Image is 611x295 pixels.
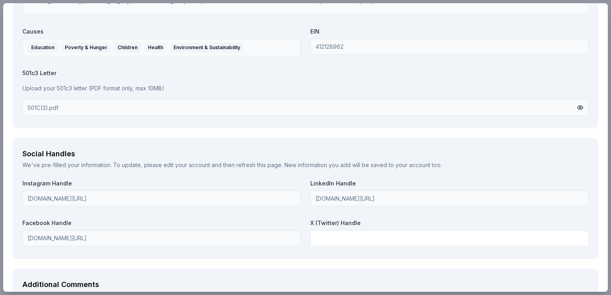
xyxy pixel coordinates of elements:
[22,219,301,227] label: Facebook Handle
[310,179,589,187] label: LinkedIn Handle
[164,161,210,168] a: edit your account
[22,160,589,170] div: We've pre-filled your information. To update, please and then refresh this page. New information ...
[22,147,589,160] div: Social Handles
[22,179,301,187] label: Instagram Handle
[170,42,244,53] div: Environment & Sustainability
[28,103,58,112] div: 501C(3).pdf
[22,28,301,36] label: Causes
[28,42,58,53] div: Education
[310,219,589,227] label: X (Twitter) Handle
[310,28,589,36] label: EIN
[22,69,589,77] label: 501c3 Letter
[22,278,589,291] div: Additional Comments
[22,39,301,56] button: EducationPoverty & HungerChildrenHealthEnvironment & Sustainability
[22,84,589,93] p: Upload your 501c3 letter (PDF format only, max 10MB)
[144,42,167,53] div: Health
[61,42,111,53] div: Poverty & Hunger
[114,42,141,53] div: Children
